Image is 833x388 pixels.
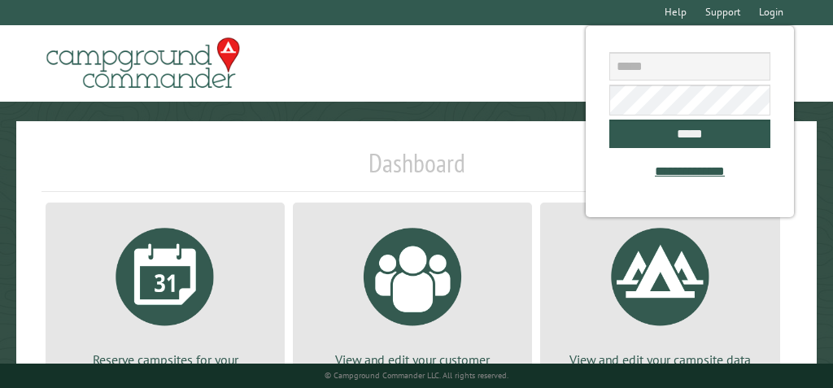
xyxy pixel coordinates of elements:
img: Campground Commander [41,32,245,95]
small: © Campground Commander LLC. All rights reserved. [325,370,508,381]
a: View and edit your customer accounts [312,216,512,387]
h1: Dashboard [41,147,792,192]
a: Reserve campsites for your customers [65,216,265,387]
p: Reserve campsites for your customers [65,351,265,387]
a: View and edit your campsite data [560,216,760,368]
p: View and edit your campsite data [560,351,760,368]
p: View and edit your customer accounts [312,351,512,387]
